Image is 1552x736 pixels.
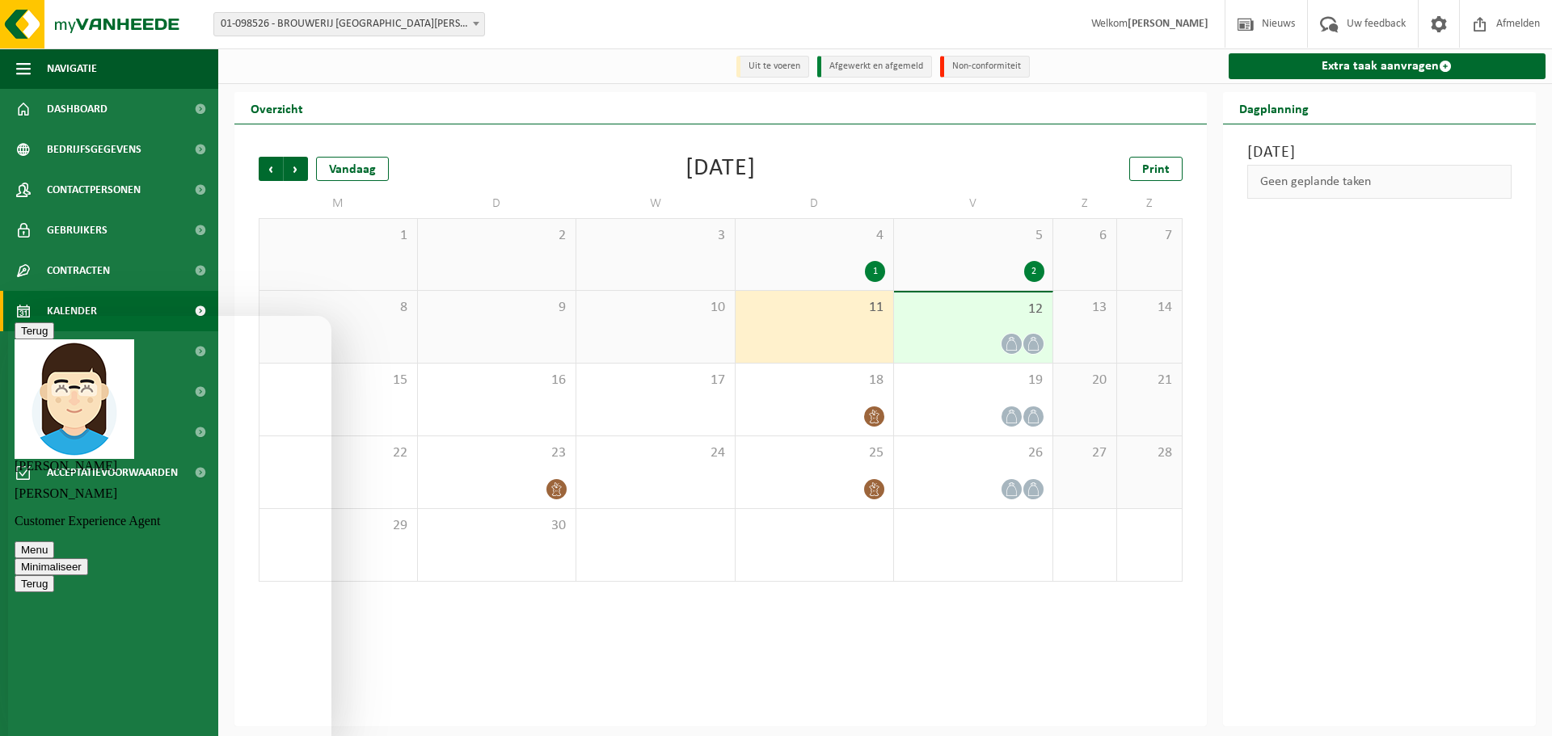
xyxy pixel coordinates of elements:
td: W [576,189,736,218]
span: 7 [1125,227,1173,245]
td: D [736,189,895,218]
span: 27 [1061,444,1109,462]
li: Uit te voeren [736,56,809,78]
span: Dashboard [47,89,108,129]
span: 16 [426,372,568,389]
strong: [PERSON_NAME] [1128,18,1208,30]
span: 20 [1061,372,1109,389]
td: D [418,189,577,218]
div: Vandaag [316,157,389,181]
span: 13 [1061,299,1109,317]
span: Volgende [284,157,308,181]
span: 22 [268,444,409,462]
span: Navigatie [47,48,97,89]
span: Vorige [259,157,283,181]
span: 17 [584,372,727,389]
span: 01-098526 - BROUWERIJ SINT BERNARDUS - WATOU [214,13,484,36]
a: Extra taak aanvragen [1229,53,1546,79]
span: 28 [1125,444,1173,462]
span: 26 [902,444,1044,462]
span: 23 [426,444,568,462]
td: Z [1053,189,1118,218]
span: 24 [584,444,727,462]
div: [DATE] [685,157,756,181]
span: Contracten [47,250,110,291]
h2: Dagplanning [1223,92,1325,124]
a: Print [1129,157,1183,181]
span: 15 [268,372,409,389]
span: 25 [744,444,886,462]
span: 30 [426,517,568,535]
td: M [259,189,418,218]
span: 19 [902,372,1044,389]
span: 1 [268,227,409,245]
span: 21 [1125,372,1173,389]
span: Contactpersonen [47,170,141,210]
iframe: chat widget [8,316,331,736]
span: 8 [268,299,409,317]
span: Kalender [47,291,97,331]
span: 3 [584,227,727,245]
span: 10 [584,299,727,317]
div: 1 [865,261,885,282]
span: Print [1142,163,1170,176]
li: Non-conformiteit [940,56,1030,78]
span: 01-098526 - BROUWERIJ SINT BERNARDUS - WATOU [213,12,485,36]
span: 9 [426,299,568,317]
span: 5 [902,227,1044,245]
li: Afgewerkt en afgemeld [817,56,932,78]
span: Bedrijfsgegevens [47,129,141,170]
span: 18 [744,372,886,389]
span: 29 [268,517,409,535]
span: 2 [426,227,568,245]
div: Geen geplande taken [1247,165,1512,199]
span: Gebruikers [47,210,108,250]
div: 2 [1024,261,1044,282]
span: 4 [744,227,886,245]
h3: [DATE] [1247,141,1512,165]
span: 6 [1061,227,1109,245]
td: V [894,189,1053,218]
h2: Overzicht [234,92,319,124]
span: 11 [744,299,886,317]
span: 12 [902,301,1044,318]
td: Z [1117,189,1182,218]
span: 14 [1125,299,1173,317]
